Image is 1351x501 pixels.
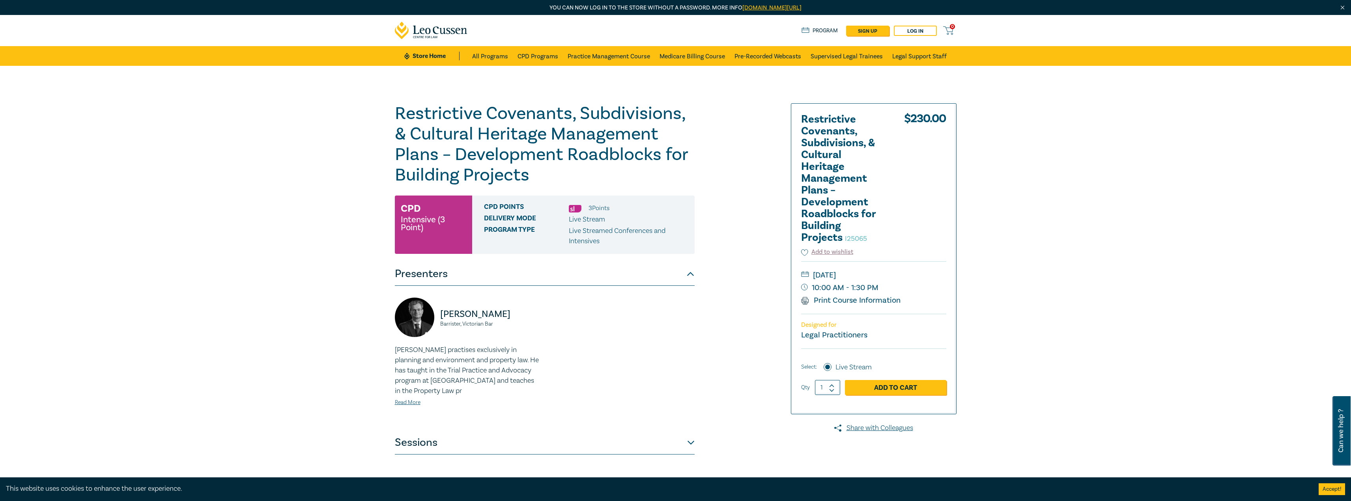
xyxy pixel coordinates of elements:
img: https://s3.ap-southeast-2.amazonaws.com/leo-cussen-store-production-content/Contacts/Matthew%20To... [395,298,434,337]
small: I25065 [845,234,867,243]
h2: Restrictive Covenants, Subdivisions, & Cultural Heritage Management Plans – Development Roadblock... [801,114,888,244]
small: 10:00 AM - 1:30 PM [801,281,946,294]
a: Store Home [404,52,459,60]
small: Legal Practitioners [801,330,867,340]
h3: CPD [401,201,420,216]
span: Program type [484,226,569,246]
a: Practice Management Course [568,46,650,66]
a: Add to Cart [845,380,946,395]
button: Presenters [395,262,695,286]
a: Legal Support Staff [892,46,947,66]
button: Add to wishlist [801,248,854,257]
span: 0 [950,24,955,29]
span: Select: [801,363,817,371]
label: Qty [801,383,810,392]
p: [PERSON_NAME] practises exclusively in planning and environment and property law. He has taught i... [395,345,540,396]
input: 1 [815,380,840,395]
small: [DATE] [801,269,946,281]
span: Live Stream [569,215,605,224]
a: Print Course Information [801,295,901,305]
button: Accept cookies [1319,483,1345,495]
a: sign up [846,26,889,36]
a: Pre-Recorded Webcasts [734,46,801,66]
a: CPD Programs [518,46,558,66]
p: Live Streamed Conferences and Intensives [569,226,689,246]
a: Log in [894,26,937,36]
span: Can we help ? [1337,401,1345,461]
a: Program [802,26,838,35]
a: Read More [395,399,420,406]
p: You can now log in to the store without a password. More info [395,4,957,12]
a: Medicare Billing Course [660,46,725,66]
button: Sessions [395,431,695,454]
div: This website uses cookies to enhance the user experience. [6,484,1307,494]
p: Designed for [801,321,946,329]
div: $ 230.00 [904,114,946,248]
label: Live Stream [835,362,872,372]
small: Intensive (3 Point) [401,216,466,231]
a: All Programs [472,46,508,66]
span: CPD Points [484,203,569,213]
span: Delivery Mode [484,214,569,225]
a: Share with Colleagues [791,423,957,433]
p: [PERSON_NAME] [440,308,540,320]
h1: Restrictive Covenants, Subdivisions, & Cultural Heritage Management Plans – Development Roadblock... [395,103,695,185]
img: Close [1339,4,1346,11]
a: Supervised Legal Trainees [811,46,883,66]
a: [DOMAIN_NAME][URL] [742,4,802,11]
li: 3 Point s [589,203,609,213]
img: Substantive Law [569,205,581,212]
small: Barrister, Victorian Bar [440,321,540,327]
